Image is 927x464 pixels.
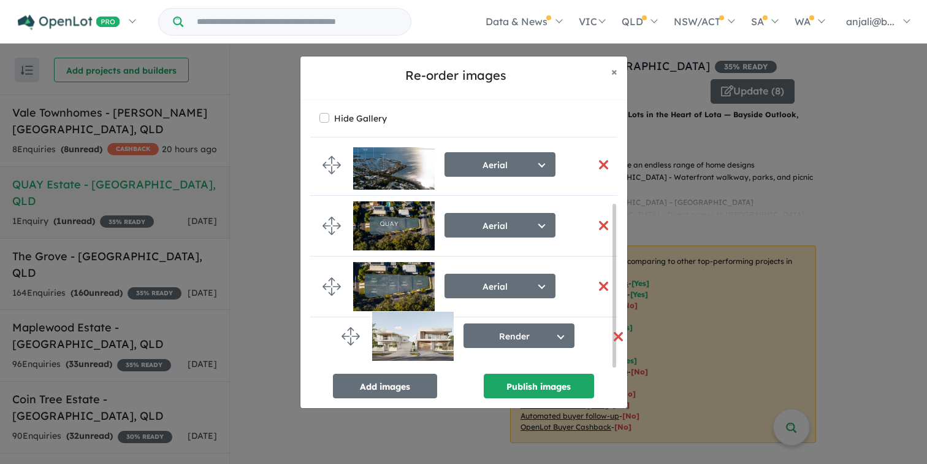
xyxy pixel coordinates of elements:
[353,141,435,190] img: QUAY%20Estate%20-%20Lota___1758155869_0.jpg
[334,110,387,127] label: Hide Gallery
[18,15,120,30] img: Openlot PRO Logo White
[333,374,437,398] button: Add images
[444,274,555,298] button: Aerial
[322,156,341,174] img: drag.svg
[444,152,555,177] button: Aerial
[186,9,408,35] input: Try estate name, suburb, builder or developer
[484,374,594,398] button: Publish images
[353,262,435,311] img: QUAY%20Estate%20-%20Lota___1757998203.jpg
[322,277,341,296] img: drag.svg
[611,64,617,79] span: ×
[353,201,435,250] img: QUAY%20Estate%20-%20Lota___1757998203_0.jpg
[310,66,601,85] h5: Re-order images
[846,15,895,28] span: anjali@b...
[444,213,555,238] button: Aerial
[322,217,341,235] img: drag.svg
